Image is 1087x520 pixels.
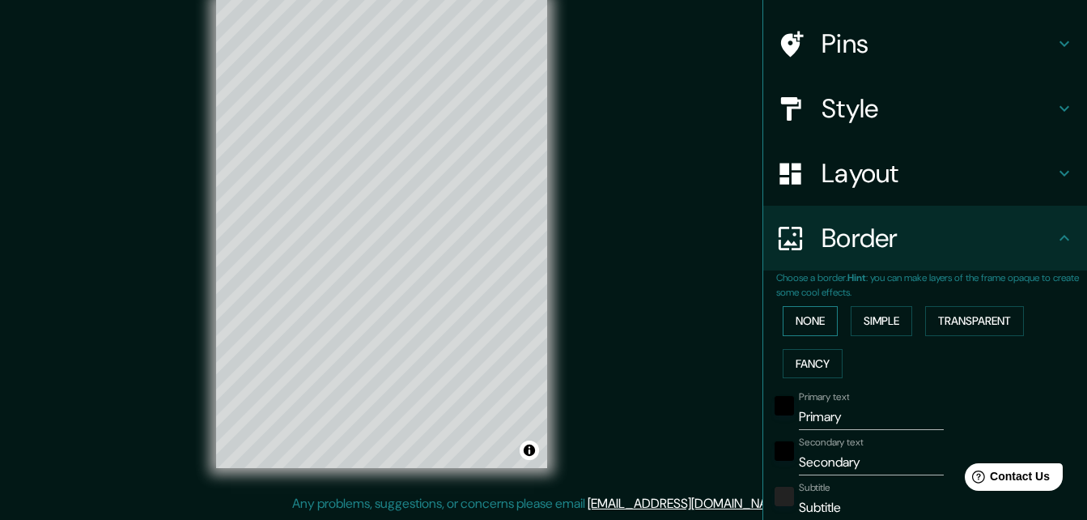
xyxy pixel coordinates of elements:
iframe: Help widget launcher [943,457,1069,502]
h4: Layout [822,157,1055,190]
h4: Style [822,92,1055,125]
button: Fancy [783,349,843,379]
button: Simple [851,306,912,336]
p: Any problems, suggestions, or concerns please email . [292,494,790,514]
div: Border [763,206,1087,271]
button: black [775,441,794,461]
div: Style [763,76,1087,141]
h4: Pins [822,28,1055,60]
button: black [775,396,794,416]
label: Secondary text [799,436,864,450]
div: Layout [763,141,1087,206]
button: None [783,306,838,336]
button: Transparent [925,306,1024,336]
b: Hint [847,271,866,284]
button: Toggle attribution [520,441,539,460]
h4: Border [822,222,1055,254]
label: Primary text [799,390,849,404]
div: Pins [763,11,1087,76]
a: [EMAIL_ADDRESS][DOMAIN_NAME] [588,495,788,512]
button: color-222222 [775,487,794,506]
label: Subtitle [799,481,830,495]
p: Choose a border. : you can make layers of the frame opaque to create some cool effects. [776,271,1087,300]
